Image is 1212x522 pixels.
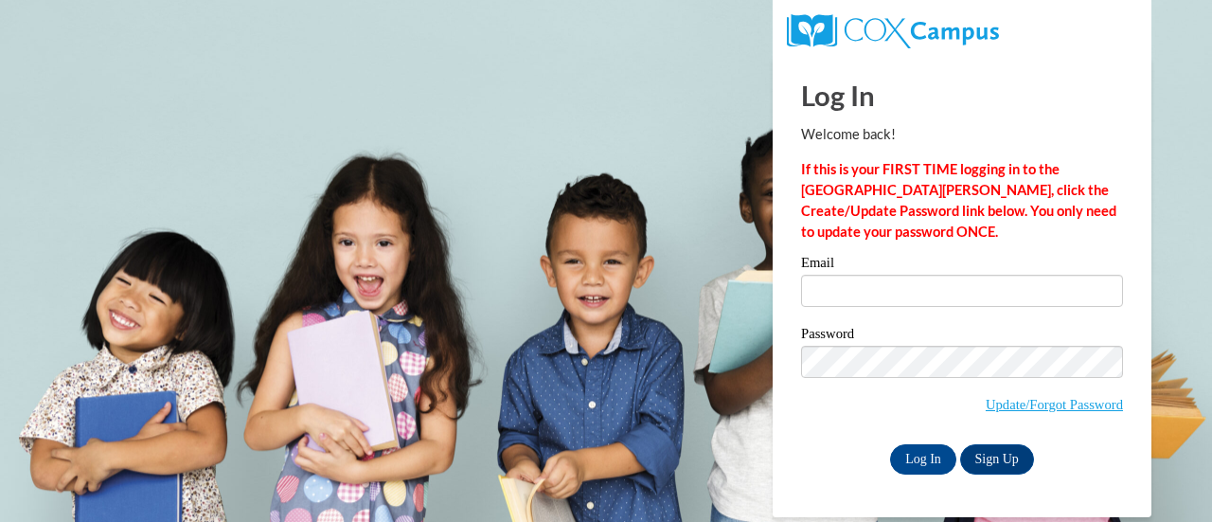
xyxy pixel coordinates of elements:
label: Password [801,327,1123,346]
label: Email [801,256,1123,275]
p: Welcome back! [801,124,1123,145]
a: Update/Forgot Password [986,397,1123,412]
h1: Log In [801,76,1123,115]
input: Log In [890,444,956,475]
strong: If this is your FIRST TIME logging in to the [GEOGRAPHIC_DATA][PERSON_NAME], click the Create/Upd... [801,161,1116,240]
img: COX Campus [787,14,999,48]
a: Sign Up [960,444,1034,475]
